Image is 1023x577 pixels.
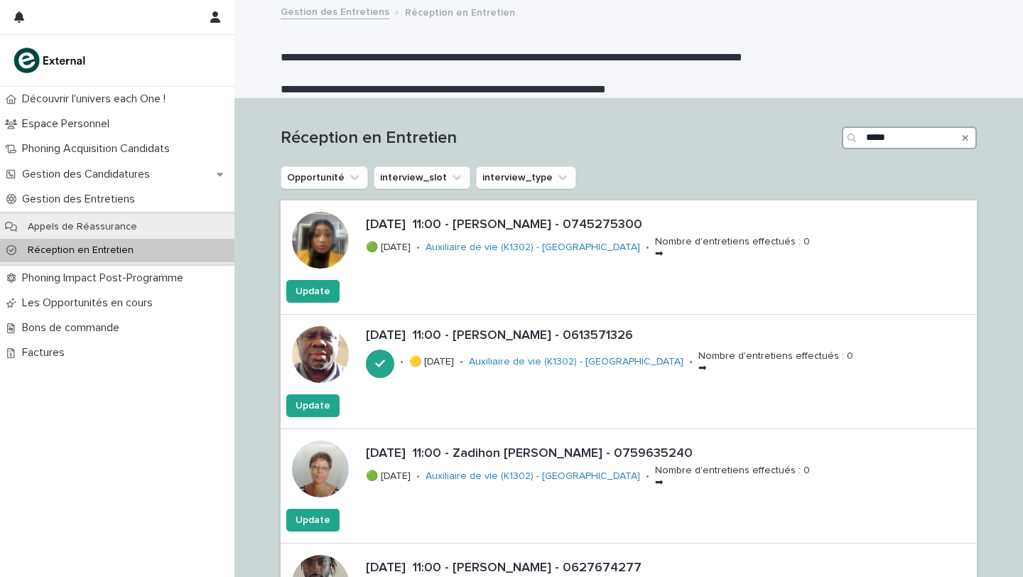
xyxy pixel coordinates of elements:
a: Gestion des Entretiens [281,3,389,19]
p: Réception en Entretien [16,244,145,257]
input: Search [842,126,977,149]
p: [DATE] 11:00 - [PERSON_NAME] - 0627674277 [366,561,971,576]
span: Update [296,399,330,413]
button: Update [286,509,340,532]
p: • [416,242,420,254]
p: Appels de Réassurance [16,221,148,233]
p: Bons de commande [16,321,131,335]
a: [DATE] 11:00 - [PERSON_NAME] - 0745275300🟢 [DATE]•Auxiliaire de vie (K1302) - [GEOGRAPHIC_DATA] •... [281,200,977,315]
p: 🟢 [DATE] [366,242,411,254]
a: Auxiliaire de vie (K1302) - [GEOGRAPHIC_DATA] [426,242,640,254]
h1: Réception en Entretien [281,128,836,149]
p: Phoning Impact Post-Programme [16,271,195,285]
p: [DATE] 11:00 - [PERSON_NAME] - 0745275300 [366,217,971,233]
a: [DATE] 11:00 - [PERSON_NAME] - 0613571326•🟡 [DATE]•Auxiliaire de vie (K1302) - [GEOGRAPHIC_DATA] ... [281,315,977,429]
p: 🟡 [DATE] [409,356,454,368]
p: • [416,470,420,482]
span: Update [296,513,330,527]
p: Gestion des Candidatures [16,168,161,181]
a: [DATE] 11:00 - Zadihon [PERSON_NAME] - 0759635240🟢 [DATE]•Auxiliaire de vie (K1302) - [GEOGRAPHIC... [281,429,977,544]
a: Auxiliaire de vie (K1302) - [GEOGRAPHIC_DATA] [426,470,640,482]
button: Update [286,280,340,303]
p: • [689,356,693,368]
p: [DATE] 11:00 - [PERSON_NAME] - 0613571326 [366,328,971,344]
img: bc51vvfgR2QLHU84CWIQ [11,46,90,75]
span: Update [296,284,330,298]
p: [DATE] 11:00 - Zadihon [PERSON_NAME] - 0759635240 [366,446,971,462]
p: Nombre d'entretiens effectués : 0 ➡ [655,236,810,260]
p: 🟢 [DATE] [366,470,411,482]
p: Nombre d'entretiens effectués : 0 ➡ [698,350,853,374]
button: Update [286,394,340,417]
p: Factures [16,346,76,360]
button: interview_slot [374,166,470,189]
p: Les Opportunités en cours [16,296,164,310]
p: • [646,242,649,254]
p: Réception en Entretien [405,4,515,19]
p: • [646,470,649,482]
a: Auxiliaire de vie (K1302) - [GEOGRAPHIC_DATA] [469,356,683,368]
p: Phoning Acquisition Candidats [16,142,181,156]
button: Opportunité [281,166,368,189]
p: Découvrir l'univers each One ! [16,92,177,106]
p: • [400,356,404,368]
p: Nombre d'entretiens effectués : 0 ➡ [655,465,810,489]
button: interview_type [476,166,576,189]
p: Gestion des Entretiens [16,193,146,206]
p: • [460,356,463,368]
p: Espace Personnel [16,117,121,131]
